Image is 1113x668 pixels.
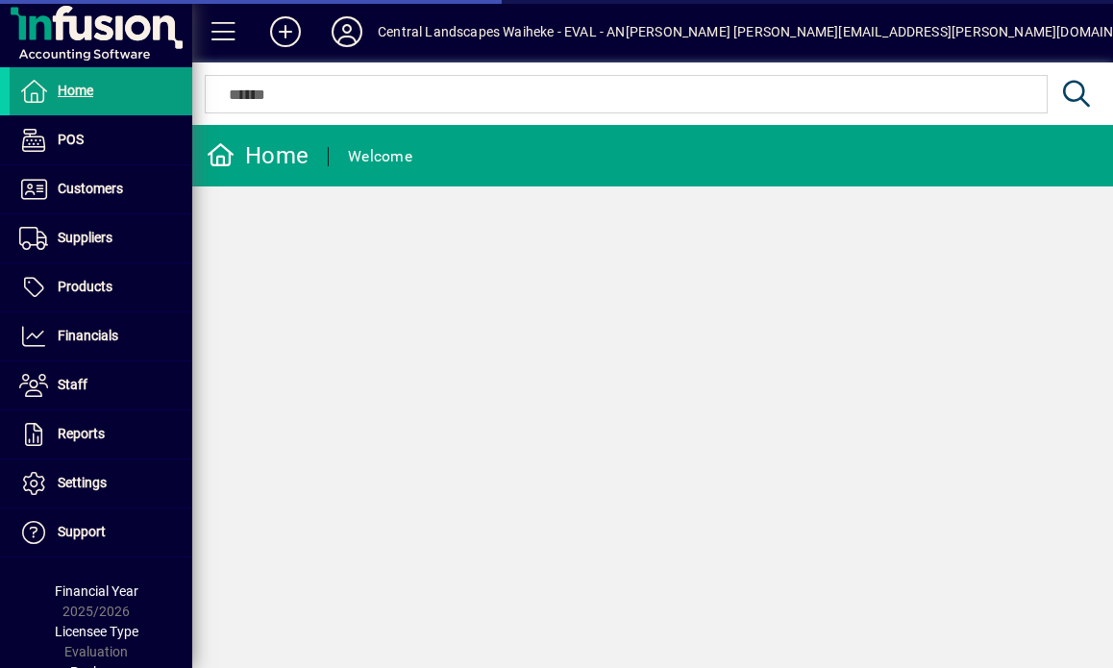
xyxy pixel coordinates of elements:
span: Financials [58,328,118,343]
a: Staff [10,361,192,409]
a: Settings [10,459,192,507]
div: Central Landscapes Waiheke - EVAL - AN [378,16,626,47]
a: Support [10,508,192,557]
span: Suppliers [58,230,112,245]
span: Home [58,83,93,98]
span: POS [58,132,84,147]
a: Financials [10,312,192,360]
div: Home [207,140,309,171]
a: Products [10,263,192,311]
span: Staff [58,377,87,392]
span: Customers [58,181,123,196]
span: Reports [58,426,105,441]
a: POS [10,116,192,164]
span: Licensee Type [55,624,138,639]
span: Support [58,524,106,539]
div: Welcome [348,141,412,172]
button: Profile [316,14,378,49]
a: Customers [10,165,192,213]
span: Financial Year [55,583,138,599]
button: Add [255,14,316,49]
span: Settings [58,475,107,490]
a: Suppliers [10,214,192,262]
a: Reports [10,410,192,458]
span: Products [58,279,112,294]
